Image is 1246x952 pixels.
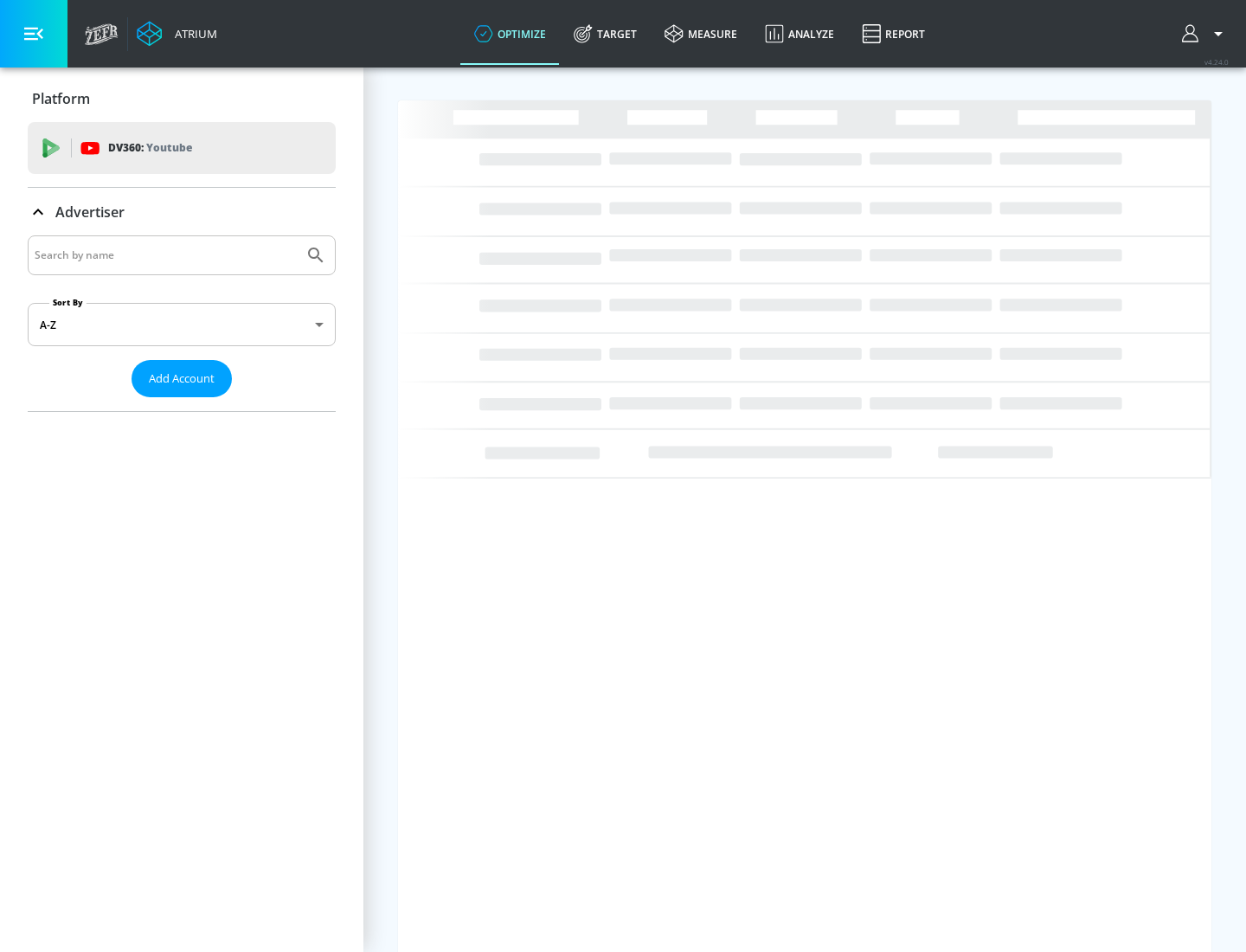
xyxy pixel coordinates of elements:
a: Analyze [751,3,848,65]
a: Report [848,3,939,65]
nav: list of Advertiser [28,397,336,411]
button: Add Account [132,360,232,397]
p: DV360: [108,138,192,158]
div: Platform [28,74,336,123]
a: measure [651,3,751,65]
span: Add Account [149,369,215,389]
div: Advertiser [28,235,336,411]
div: A-Z [28,303,336,346]
p: Platform [32,89,90,108]
p: Youtube [146,138,192,157]
div: DV360: Youtube [28,122,336,174]
a: optimize [460,3,560,65]
a: Atrium [137,21,217,47]
span: v 4.24.0 [1204,57,1229,67]
div: Atrium [168,26,217,42]
p: Advertiser [55,203,125,222]
div: Advertiser [28,188,336,236]
a: Target [560,3,651,65]
input: Search by name [35,244,297,267]
label: Sort By [49,297,87,308]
